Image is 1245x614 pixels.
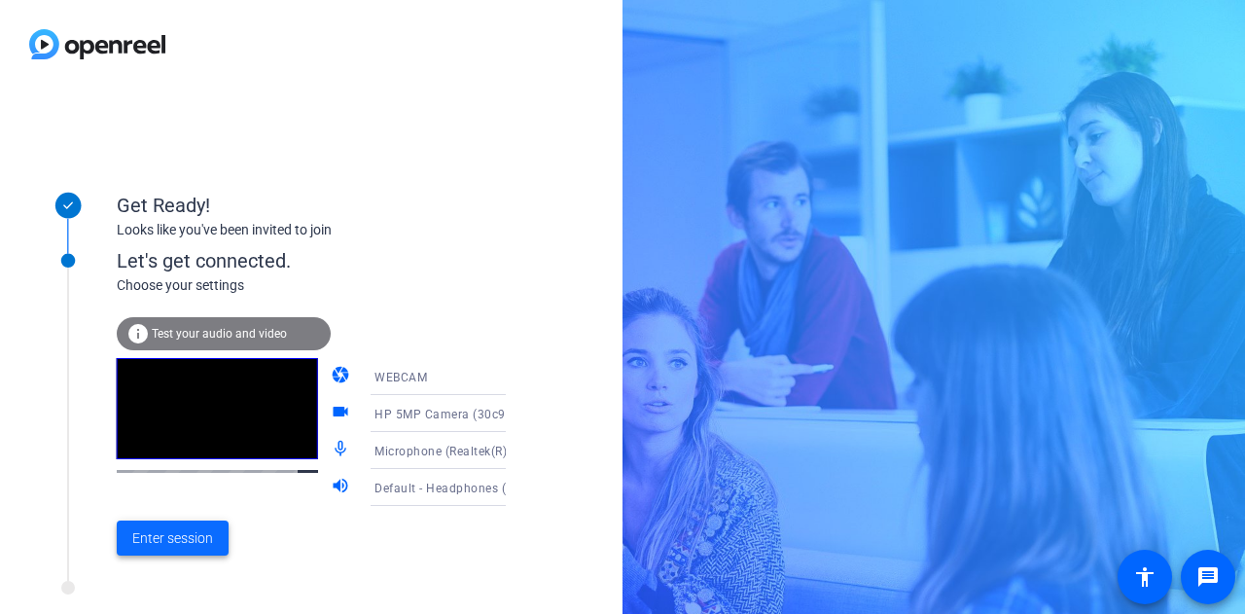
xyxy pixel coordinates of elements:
[331,365,354,388] mat-icon: camera
[331,402,354,425] mat-icon: videocam
[374,406,542,421] span: HP 5MP Camera (30c9:00c1)
[132,528,213,549] span: Enter session
[126,322,150,345] mat-icon: info
[117,275,546,296] div: Choose your settings
[152,327,287,341] span: Test your audio and video
[374,371,427,384] span: WEBCAM
[117,521,229,556] button: Enter session
[117,246,546,275] div: Let's get connected.
[117,191,506,220] div: Get Ready!
[374,480,605,495] span: Default - Headphones (Realtek(R) Audio)
[331,439,354,462] mat-icon: mic_none
[1196,565,1220,589] mat-icon: message
[117,220,506,240] div: Looks like you've been invited to join
[1133,565,1156,589] mat-icon: accessibility
[374,443,549,458] span: Microphone (Realtek(R) Audio)
[331,476,354,499] mat-icon: volume_up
